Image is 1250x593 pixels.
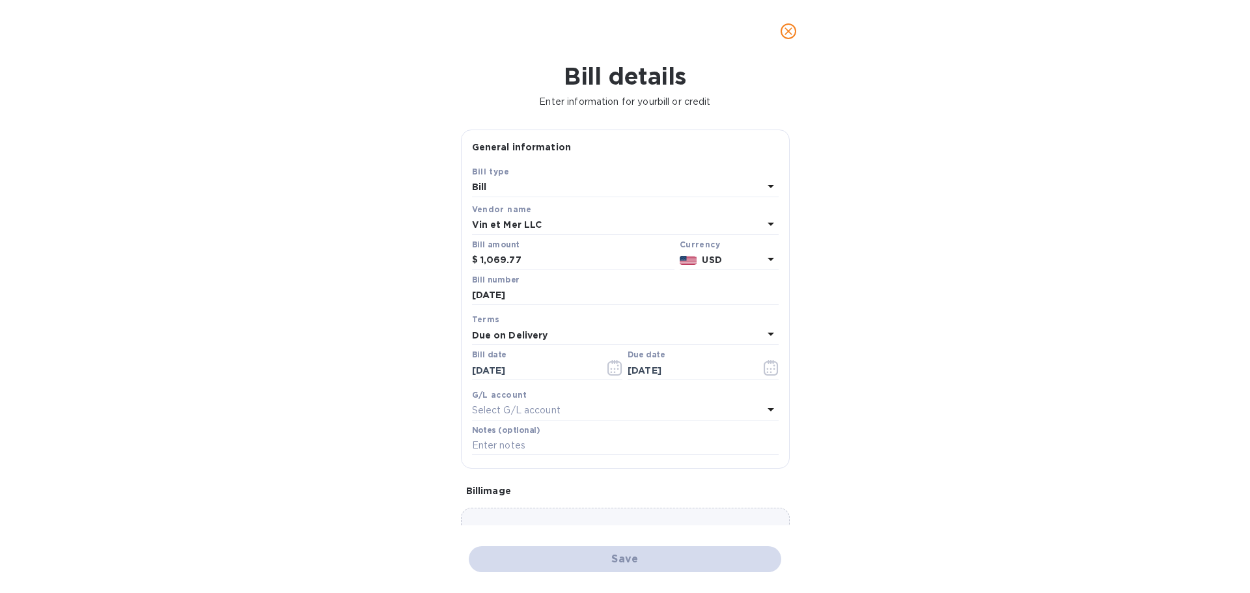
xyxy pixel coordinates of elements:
[702,255,721,265] b: USD
[472,390,527,400] b: G/L account
[472,241,519,249] label: Bill amount
[472,276,519,284] label: Bill number
[466,484,785,497] p: Bill image
[472,219,542,230] b: Vin et Mer LLC
[472,167,510,176] b: Bill type
[10,62,1240,90] h1: Bill details
[628,352,665,359] label: Due date
[472,204,532,214] b: Vendor name
[472,426,540,434] label: Notes (optional)
[480,251,674,270] input: $ Enter bill amount
[472,404,561,417] p: Select G/L account
[628,361,751,380] input: Due date
[472,251,480,270] div: $
[472,361,595,380] input: Select date
[773,16,804,47] button: close
[680,240,720,249] b: Currency
[472,182,487,192] b: Bill
[680,256,697,265] img: USD
[472,142,572,152] b: General information
[10,95,1240,109] p: Enter information for your bill or credit
[472,436,779,456] input: Enter notes
[472,352,507,359] label: Bill date
[472,286,779,305] input: Enter bill number
[472,330,548,340] b: Due on Delivery
[472,314,500,324] b: Terms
